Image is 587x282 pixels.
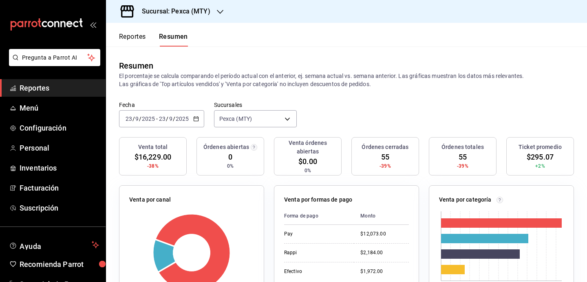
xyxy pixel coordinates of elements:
[119,60,153,72] div: Resumen
[169,115,173,122] input: --
[227,162,234,170] span: 0%
[535,162,545,170] span: +2%
[141,115,155,122] input: ----
[147,162,159,170] span: -38%
[166,115,168,122] span: /
[459,151,467,162] span: 55
[439,195,492,204] p: Venta por categoría
[20,182,99,193] span: Facturación
[457,162,468,170] span: -39%
[173,115,175,122] span: /
[441,143,484,151] h3: Órdenes totales
[125,115,132,122] input: --
[214,102,297,108] label: Sucursales
[354,207,409,225] th: Monto
[284,207,354,225] th: Forma de pago
[20,82,99,93] span: Reportes
[132,115,135,122] span: /
[20,162,99,173] span: Inventarios
[20,122,99,133] span: Configuración
[139,115,141,122] span: /
[284,195,352,204] p: Venta por formas de pago
[20,102,99,113] span: Menú
[360,268,409,275] div: $1,972.00
[20,202,99,213] span: Suscripción
[381,151,389,162] span: 55
[9,49,100,66] button: Pregunta a Parrot AI
[135,115,139,122] input: --
[22,53,88,62] span: Pregunta a Parrot AI
[6,59,100,68] a: Pregunta a Parrot AI
[284,268,347,275] div: Efectivo
[135,151,171,162] span: $16,229.00
[203,143,249,151] h3: Órdenes abiertas
[380,162,391,170] span: -39%
[219,115,252,123] span: Pexca (MTY)
[119,102,204,108] label: Fecha
[284,231,347,238] div: Pay
[228,151,232,162] span: 0
[284,249,347,256] div: Rappi
[20,240,88,250] span: Ayuda
[362,143,408,151] h3: Órdenes cerradas
[360,249,409,256] div: $2,184.00
[20,142,99,153] span: Personal
[519,143,562,151] h3: Ticket promedio
[175,115,189,122] input: ----
[90,21,96,28] button: open_drawer_menu
[119,72,574,88] p: El porcentaje se calcula comparando el período actual con el anterior, ej. semana actual vs. sema...
[278,139,338,156] h3: Venta órdenes abiertas
[119,33,188,47] div: navigation tabs
[20,259,99,270] span: Recomienda Parrot
[527,151,554,162] span: $295.07
[135,7,210,16] h3: Sucursal: Pexca (MTY)
[298,156,317,167] span: $0.00
[156,115,158,122] span: -
[159,33,188,47] button: Resumen
[305,167,311,174] span: 0%
[360,231,409,238] div: $12,073.00
[159,115,166,122] input: --
[129,195,171,204] p: Venta por canal
[138,143,168,151] h3: Venta total
[119,33,146,47] button: Reportes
